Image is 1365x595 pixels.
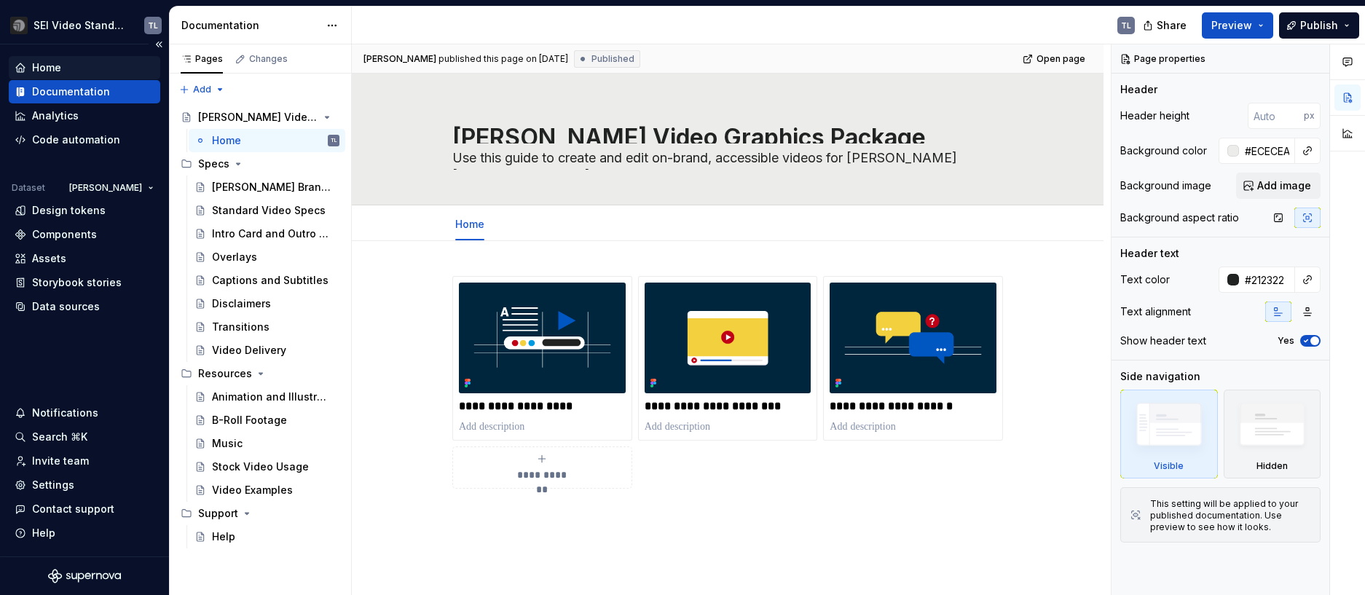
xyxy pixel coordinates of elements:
div: Settings [32,478,74,492]
div: Background image [1120,178,1211,193]
div: TL [331,133,337,148]
img: 3ce36157-9fde-47d2-9eb8-fa8ebb961d3d.png [10,17,28,34]
img: 7715c1fa-cb34-45cb-9244-f3b0a2f6554f.png [645,283,811,393]
div: Code automation [32,133,120,147]
div: Background color [1120,143,1207,158]
div: Help [212,529,235,544]
div: [PERSON_NAME] Video Graphics Package [198,110,318,125]
button: [PERSON_NAME] [63,178,160,198]
p: px [1304,110,1315,122]
a: Disclaimers [189,292,345,315]
a: Overlays [189,245,345,269]
div: Analytics [32,109,79,123]
a: Settings [9,473,160,497]
span: Share [1157,18,1187,33]
img: 3b746d24-9ae6-40fc-bf72-72f0163c0f23.png [459,283,626,393]
a: Data sources [9,295,160,318]
a: Storybook stories [9,271,160,294]
div: Captions and Subtitles [212,273,329,288]
div: Visible [1120,390,1218,478]
div: Storybook stories [32,275,122,290]
a: Transitions [189,315,345,339]
div: Documentation [32,84,110,99]
div: B-Roll Footage [212,413,287,427]
div: Home [449,208,490,239]
div: Invite team [32,454,89,468]
a: Stock Video Usage [189,455,345,478]
div: Resources [198,366,252,381]
div: Stock Video Usage [212,460,309,474]
input: Auto [1239,138,1295,164]
a: Analytics [9,104,160,127]
div: Pages [181,53,223,65]
input: Auto [1239,267,1295,293]
div: Hidden [1224,390,1321,478]
div: Hidden [1256,460,1288,472]
div: Video Examples [212,483,293,497]
span: Add [193,84,211,95]
div: Home [212,133,241,148]
a: Documentation [9,80,160,103]
div: Header height [1120,109,1189,123]
div: Specs [175,152,345,176]
div: Side navigation [1120,369,1200,384]
span: [PERSON_NAME] [69,182,142,194]
a: Help [189,525,345,548]
textarea: Use this guide to create and edit on-brand, accessible videos for [PERSON_NAME][GEOGRAPHIC_DATA]. [449,146,1000,170]
div: SEI Video Standards [34,18,127,33]
a: Intro Card and Outro Cards [189,222,345,245]
a: Animation and Illustration Styles [189,385,345,409]
div: Text color [1120,272,1170,287]
button: Search ⌘K [9,425,160,449]
div: Support [198,506,238,521]
a: Design tokens [9,199,160,222]
button: Contact support [9,497,160,521]
div: Overlays [212,250,257,264]
button: Preview [1202,12,1273,39]
div: Header [1120,82,1157,97]
div: TL [1121,20,1131,31]
div: Video Delivery [212,343,286,358]
button: Add image [1236,173,1321,199]
div: Support [175,502,345,525]
label: Yes [1278,335,1294,347]
div: Notifications [32,406,98,420]
button: Share [1136,12,1196,39]
div: Design tokens [32,203,106,218]
a: Video Examples [189,478,345,502]
a: Invite team [9,449,160,473]
div: Contact support [32,502,114,516]
div: Intro Card and Outro Cards [212,226,332,241]
a: Components [9,223,160,246]
div: Disclaimers [212,296,271,311]
div: Standard Video Specs [212,203,326,218]
div: Help [32,526,55,540]
div: TL [148,20,158,31]
img: 17e5ad4f-8341-461b-a2e2-71ecbdb87502.png [830,283,996,393]
a: [PERSON_NAME] Brand Guidelines [189,176,345,199]
div: Dataset [12,182,45,194]
span: Published [591,53,634,65]
div: published this page on [DATE] [438,53,568,65]
div: This setting will be applied to your published documentation. Use preview to see how it looks. [1150,498,1311,533]
div: Components [32,227,97,242]
a: Video Delivery [189,339,345,362]
a: B-Roll Footage [189,409,345,432]
a: Assets [9,247,160,270]
span: Preview [1211,18,1252,33]
div: Resources [175,362,345,385]
div: Music [212,436,243,451]
a: Captions and Subtitles [189,269,345,292]
div: Documentation [181,18,319,33]
svg: Supernova Logo [48,569,121,583]
div: Visible [1154,460,1184,472]
button: Help [9,521,160,545]
div: Assets [32,251,66,266]
a: Music [189,432,345,455]
div: Animation and Illustration Styles [212,390,332,404]
a: Code automation [9,128,160,151]
div: Header text [1120,246,1179,261]
span: Publish [1300,18,1338,33]
button: SEI Video StandardsTL [3,9,166,41]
